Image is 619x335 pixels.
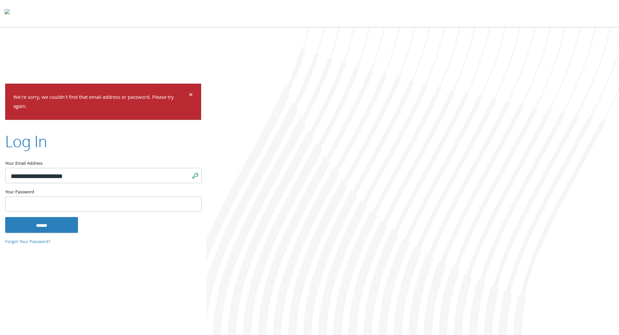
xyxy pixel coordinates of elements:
[189,92,193,99] button: Dismiss alert
[5,7,10,20] img: todyl-logo-dark.svg
[5,188,201,197] label: Your Password
[13,93,188,112] p: We're sorry, we couldn't find that email address or password. Please try again.
[5,130,47,152] h2: Log In
[189,89,193,102] span: ×
[5,238,51,245] a: Forgot Your Password?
